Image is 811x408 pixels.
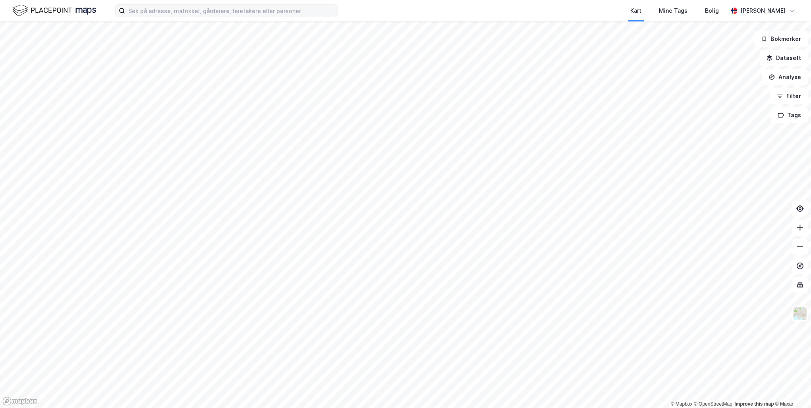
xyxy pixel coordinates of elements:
button: Bokmerker [754,31,808,47]
div: Bolig [705,6,719,15]
img: Z [792,306,807,321]
div: Mine Tags [659,6,687,15]
button: Tags [771,107,808,123]
input: Søk på adresse, matrikkel, gårdeiere, leietakere eller personer [125,5,337,17]
div: Kart [630,6,641,15]
a: OpenStreetMap [694,401,732,407]
button: Analyse [762,69,808,85]
div: [PERSON_NAME] [740,6,786,15]
a: Mapbox [670,401,692,407]
a: Improve this map [734,401,774,407]
a: Mapbox homepage [2,396,37,406]
button: Filter [770,88,808,104]
img: logo.f888ab2527a4732fd821a326f86c7f29.svg [13,4,96,17]
button: Datasett [759,50,808,66]
div: Kontrollprogram for chat [771,370,811,408]
iframe: Chat Widget [771,370,811,408]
